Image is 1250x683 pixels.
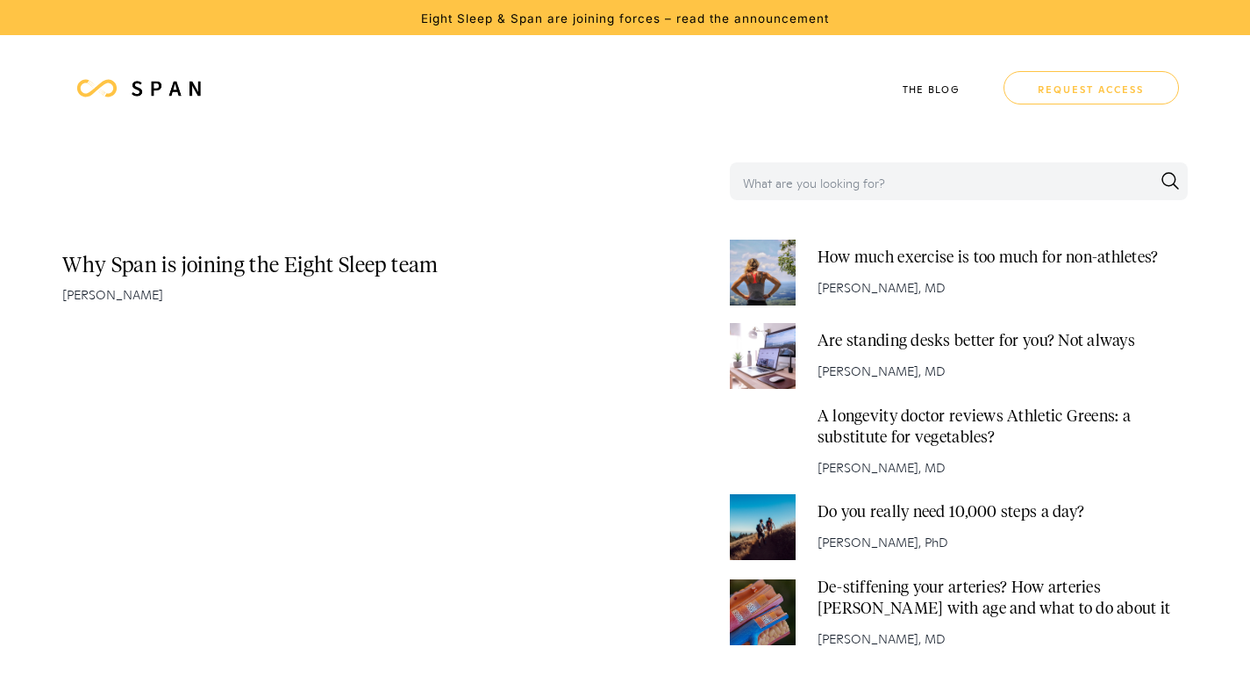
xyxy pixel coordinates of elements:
[818,361,1139,380] p: [PERSON_NAME], MD
[62,284,163,303] p: [PERSON_NAME]
[730,240,1188,306] a: How much exercise is too much for non-athletes?[PERSON_NAME], MD
[903,84,960,94] div: The Blog
[818,457,1188,477] p: [PERSON_NAME], MD
[62,240,438,591] a: Why Span is joining the Eight Sleep team[PERSON_NAME]
[62,253,438,279] h4: Why Span is joining the Eight Sleep team
[818,532,1089,551] p: [PERSON_NAME], PhD
[421,10,829,25] a: Eight Sleep & Span are joining forces – read the announcement
[730,494,1188,560] a: Do you really need 10,000 steps a day?[PERSON_NAME], PhD
[876,53,986,123] a: The Blog
[730,164,1158,198] input: What are you looking for?
[730,406,1188,477] a: A longevity doctor reviews Athletic Greens: a substitute for vegetables?[PERSON_NAME], MD
[818,277,1163,297] p: [PERSON_NAME], MD
[818,331,1135,352] h4: Are standing desks better for you? Not always
[1004,71,1179,104] a: request access
[818,629,1188,648] p: [PERSON_NAME], MD
[818,502,1084,523] h4: Do you really need 10,000 steps a day?
[818,248,1159,269] h4: How much exercise is too much for non-athletes?
[1158,171,1184,200] input: Submit
[730,323,1188,389] a: Are standing desks better for you? Not always[PERSON_NAME], MD
[730,578,1188,648] a: De-stiffening your arteries? How arteries [PERSON_NAME] with age and what to do about it[PERSON_N...
[818,578,1183,620] h4: De-stiffening your arteries? How arteries [PERSON_NAME] with age and what to do about it
[818,406,1183,449] h4: A longevity doctor reviews Athletic Greens: a substitute for vegetables?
